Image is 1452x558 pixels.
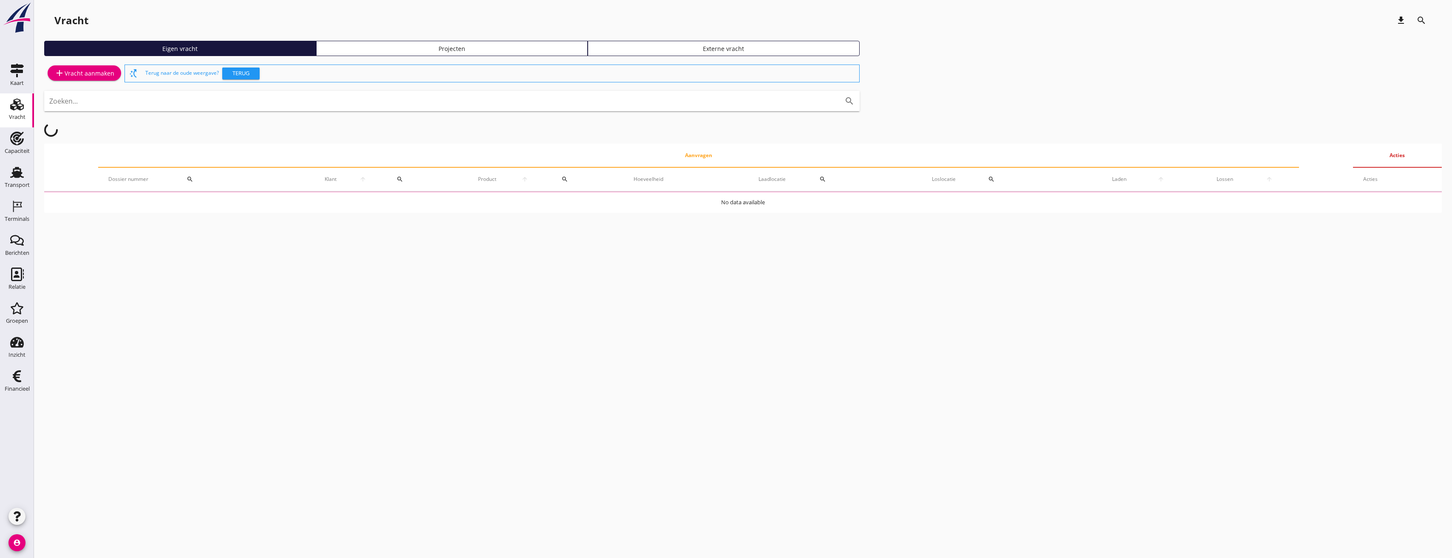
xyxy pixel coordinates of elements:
[5,216,29,222] div: Terminals
[48,65,121,81] a: Vracht aanmaken
[1200,175,1250,183] span: Lossen
[9,114,25,120] div: Vracht
[5,148,30,154] div: Capaciteit
[44,192,1442,213] td: No data available
[1396,15,1406,25] i: download
[988,176,995,183] i: search
[108,169,293,189] div: Dossier nummer
[509,176,541,183] i: arrow_upward
[6,318,28,324] div: Groepen
[466,175,509,183] span: Product
[187,176,193,183] i: search
[1416,15,1427,25] i: search
[592,44,856,53] div: Externe vracht
[634,175,738,183] div: Hoeveelheid
[54,14,88,27] div: Vracht
[1097,175,1142,183] span: Laden
[588,41,860,56] a: Externe vracht
[8,534,25,551] i: account_circle
[1142,176,1180,183] i: arrow_upward
[48,44,312,53] div: Eigen vracht
[561,176,568,183] i: search
[932,169,1076,189] div: Loslocatie
[49,94,831,108] input: Zoeken...
[128,68,139,79] i: switch_access_shortcut
[396,176,403,183] i: search
[5,250,29,256] div: Berichten
[10,80,24,86] div: Kaart
[320,44,584,53] div: Projecten
[5,182,30,188] div: Transport
[98,144,1299,167] th: Aanvragen
[1249,176,1289,183] i: arrow_upward
[5,386,30,392] div: Financieel
[316,41,588,56] a: Projecten
[145,65,856,82] div: Terug naar de oude weergave?
[844,96,855,106] i: search
[54,68,114,78] div: Vracht aanmaken
[44,41,316,56] a: Eigen vracht
[819,176,826,183] i: search
[8,284,25,290] div: Relatie
[1353,144,1442,167] th: Acties
[226,69,256,78] div: Terug
[1363,175,1432,183] div: Acties
[222,68,260,79] button: Terug
[314,175,348,183] span: Klant
[54,68,65,78] i: add
[2,2,32,34] img: logo-small.a267ee39.svg
[8,352,25,358] div: Inzicht
[759,169,911,189] div: Laadlocatie
[348,176,378,183] i: arrow_upward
